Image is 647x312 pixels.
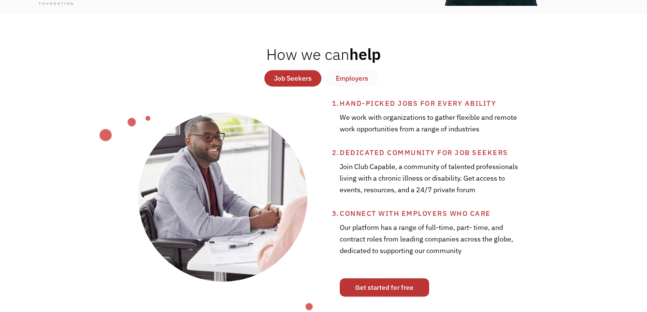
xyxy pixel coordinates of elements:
[266,44,349,64] span: How we can
[340,109,519,147] div: We work with organizations to gather flexible and remote work opportunities from a range of indus...
[340,208,597,219] div: Connect with employers who care
[336,72,368,84] div: Employers
[340,278,429,297] a: Get started for free
[340,147,597,158] div: Dedicated community for job seekers
[340,219,519,269] div: Our platform has a range of full-time, part- time, and contract roles from leading companies acro...
[274,72,312,84] div: Job Seekers
[266,44,381,64] h2: help
[340,158,519,208] div: Join Club Capable, a community of talented professionals living with a chronic illness or disabil...
[340,98,597,109] div: Hand-picked jobs for every ability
